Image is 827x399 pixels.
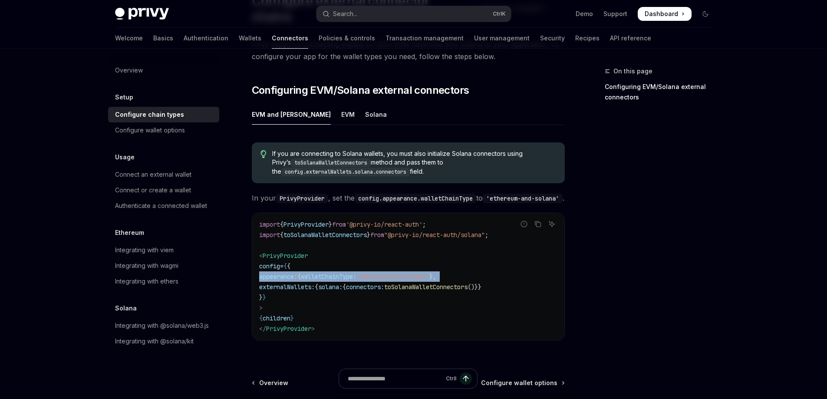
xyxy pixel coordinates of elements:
button: Open search [316,6,511,22]
span: PrivyProvider [263,252,308,260]
a: Connect or create a wallet [108,182,219,198]
a: Wallets [239,28,261,49]
div: Integrating with ethers [115,276,178,287]
span: PrivyProvider [266,325,311,333]
span: { [297,273,301,280]
span: solana: [318,283,343,291]
div: Integrating with viem [115,245,174,255]
div: Integrating with wagmi [115,261,178,271]
div: Authenticate a connected wallet [115,201,207,211]
div: Connect an external wallet [115,169,191,180]
div: Overview [115,65,143,76]
a: Security [540,28,565,49]
span: toSolanaWalletConnectors [283,231,367,239]
span: "@privy-io/react-auth/solana" [384,231,485,239]
span: connectors: [346,283,384,291]
a: Basics [153,28,173,49]
span: from [370,231,384,239]
code: config.externalWallets.solana.connectors [281,168,410,176]
a: Integrating with viem [108,242,219,258]
span: < [259,252,263,260]
span: { [280,221,283,228]
span: import [259,221,280,228]
span: 'ethereum-and-solana' [356,273,429,280]
button: Send message [460,373,472,385]
span: } [290,314,294,322]
a: Recipes [575,28,600,49]
span: Ctrl K [493,10,506,17]
span: { [343,283,346,291]
span: ; [485,231,488,239]
div: Connect or create a wallet [115,185,191,195]
h5: Solana [115,303,137,313]
span: In your , set the to . [252,192,565,204]
a: Integrating with wagmi [108,258,219,274]
h5: Setup [115,92,133,102]
button: Copy the contents from the code block [532,218,544,230]
a: Welcome [115,28,143,49]
span: = [280,262,283,270]
span: } [259,293,263,301]
span: { [315,283,318,291]
a: Integrating with @solana/kit [108,333,219,349]
code: 'ethereum-and-solana' [483,194,563,203]
a: Integrating with @solana/web3.js [108,318,219,333]
span: from [332,221,346,228]
span: </ [259,325,266,333]
div: Search... [333,9,357,19]
span: } [367,231,370,239]
button: Toggle dark mode [699,7,712,21]
span: children [263,314,290,322]
img: dark logo [115,8,169,20]
span: ; [422,221,426,228]
span: config [259,262,280,270]
button: Ask AI [546,218,557,230]
div: Integrating with @solana/web3.js [115,320,209,331]
a: Configure wallet options [108,122,219,138]
div: EVM and [PERSON_NAME] [252,104,331,125]
span: On this page [613,66,652,76]
span: Configuring EVM/Solana external connectors [252,83,469,97]
a: Connect an external wallet [108,167,219,182]
a: User management [474,28,530,49]
span: } [329,221,332,228]
a: Authenticate a connected wallet [108,198,219,214]
span: { [259,314,263,322]
span: > [259,304,263,312]
span: > [311,325,315,333]
span: walletChainType: [301,273,356,280]
div: Configure chain types [115,109,184,120]
span: { [280,231,283,239]
a: Overview [108,63,219,78]
h5: Usage [115,152,135,162]
h5: Ethereum [115,228,144,238]
div: Solana [365,104,387,125]
span: externalWallets: [259,283,315,291]
span: Privy supports connecting wallets on both EVM networks and Solana to your application. To configu... [252,38,565,63]
a: Transaction management [385,28,464,49]
a: Demo [576,10,593,18]
span: Dashboard [645,10,678,18]
svg: Tip [260,150,267,158]
a: Policies & controls [319,28,375,49]
span: appearance: [259,273,297,280]
a: Integrating with ethers [108,274,219,289]
div: Integrating with @solana/kit [115,336,194,346]
a: Support [603,10,627,18]
code: toSolanaWalletConnectors [291,158,371,167]
a: Configure chain types [108,107,219,122]
span: import [259,231,280,239]
span: }, [429,273,436,280]
span: ()}} [468,283,481,291]
span: '@privy-io/react-auth' [346,221,422,228]
a: API reference [610,28,651,49]
a: Connectors [272,28,308,49]
span: } [263,293,266,301]
button: Report incorrect code [518,218,530,230]
span: { [287,262,290,270]
code: config.appearance.walletChainType [355,194,476,203]
span: PrivyProvider [283,221,329,228]
input: Ask a question... [348,369,442,388]
a: Dashboard [638,7,692,21]
span: If you are connecting to Solana wallets, you must also initialize Solana connectors using Privy’s... [272,149,556,176]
